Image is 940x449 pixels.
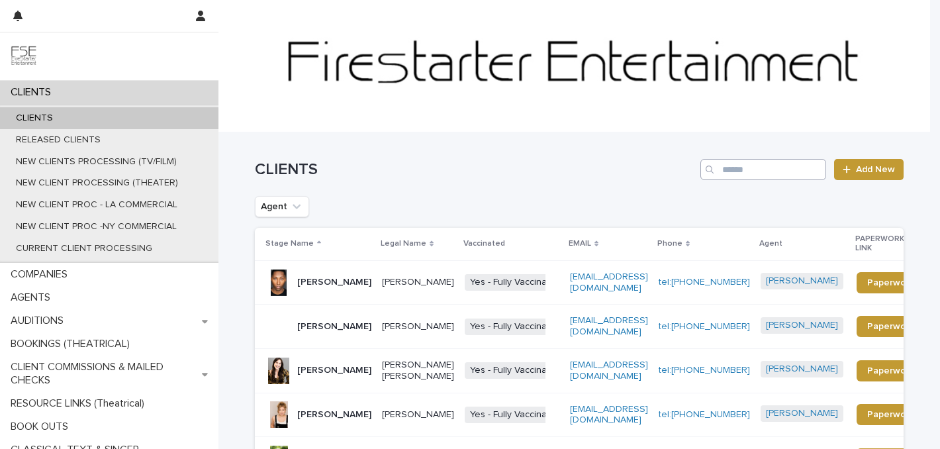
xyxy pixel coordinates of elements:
a: [EMAIL_ADDRESS][DOMAIN_NAME] [570,405,648,425]
p: Phone [657,236,682,251]
p: RESOURCE LINKS (Theatrical) [5,397,155,410]
span: Yes - Fully Vaccinated [465,407,566,423]
a: Paperwork [857,404,925,425]
p: Vaccinated [463,236,505,251]
p: NEW CLIENT PROC - LA COMMERCIAL [5,199,188,211]
a: tel:[PHONE_NUMBER] [659,366,750,375]
p: AGENTS [5,291,61,304]
p: NEW CLIENTS PROCESSING (TV/FILM) [5,156,187,168]
h1: CLIENTS [255,160,695,179]
a: [PERSON_NAME] [766,275,838,287]
p: CLIENTS [5,86,62,99]
input: Search [700,159,826,180]
p: CURRENT CLIENT PROCESSING [5,243,163,254]
p: [PERSON_NAME] [382,277,454,288]
a: Paperwork [857,360,925,381]
p: [PERSON_NAME] [382,409,454,421]
button: Agent [255,196,309,217]
p: NEW CLIENT PROC -NY COMMERCIAL [5,221,187,232]
span: Yes - Fully Vaccinated [465,319,566,335]
a: Add New [834,159,904,180]
a: [EMAIL_ADDRESS][DOMAIN_NAME] [570,360,648,381]
span: Paperwork [867,410,914,419]
span: Add New [856,165,895,174]
p: [PERSON_NAME] [297,321,371,332]
p: EMAIL [569,236,591,251]
span: Paperwork [867,322,914,331]
p: BOOK OUTS [5,421,79,433]
a: [PERSON_NAME] [766,408,838,419]
p: [PERSON_NAME] [382,321,454,332]
p: COMPANIES [5,268,78,281]
p: Agent [759,236,782,251]
p: [PERSON_NAME] [297,365,371,376]
a: Paperwork [857,272,925,293]
span: Yes - Fully Vaccinated [465,362,566,379]
p: [PERSON_NAME] [297,277,371,288]
p: BOOKINGS (THEATRICAL) [5,338,140,350]
span: Paperwork [867,366,914,375]
p: RELEASED CLIENTS [5,134,111,146]
p: [PERSON_NAME] [297,409,371,421]
a: [EMAIL_ADDRESS][DOMAIN_NAME] [570,316,648,336]
p: AUDITIONS [5,315,74,327]
p: Legal Name [381,236,426,251]
p: [PERSON_NAME] [PERSON_NAME] [382,360,454,382]
span: Yes - Fully Vaccinated [465,274,566,291]
img: 9JgRvJ3ETPGCJDhvPVA5 [11,43,37,70]
p: NEW CLIENT PROCESSING (THEATER) [5,177,189,189]
a: tel:[PHONE_NUMBER] [659,322,750,331]
p: Stage Name [265,236,314,251]
a: [PERSON_NAME] [766,364,838,375]
a: tel:[PHONE_NUMBER] [659,410,750,419]
a: [PERSON_NAME] [766,320,838,331]
p: CLIENT COMMISSIONS & MAILED CHECKS [5,361,202,386]
span: Paperwork [867,278,914,287]
p: CLIENTS [5,113,64,124]
p: PAPERWORK LINK [855,232,917,256]
a: tel:[PHONE_NUMBER] [659,277,750,287]
a: [EMAIL_ADDRESS][DOMAIN_NAME] [570,272,648,293]
a: Paperwork [857,316,925,337]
